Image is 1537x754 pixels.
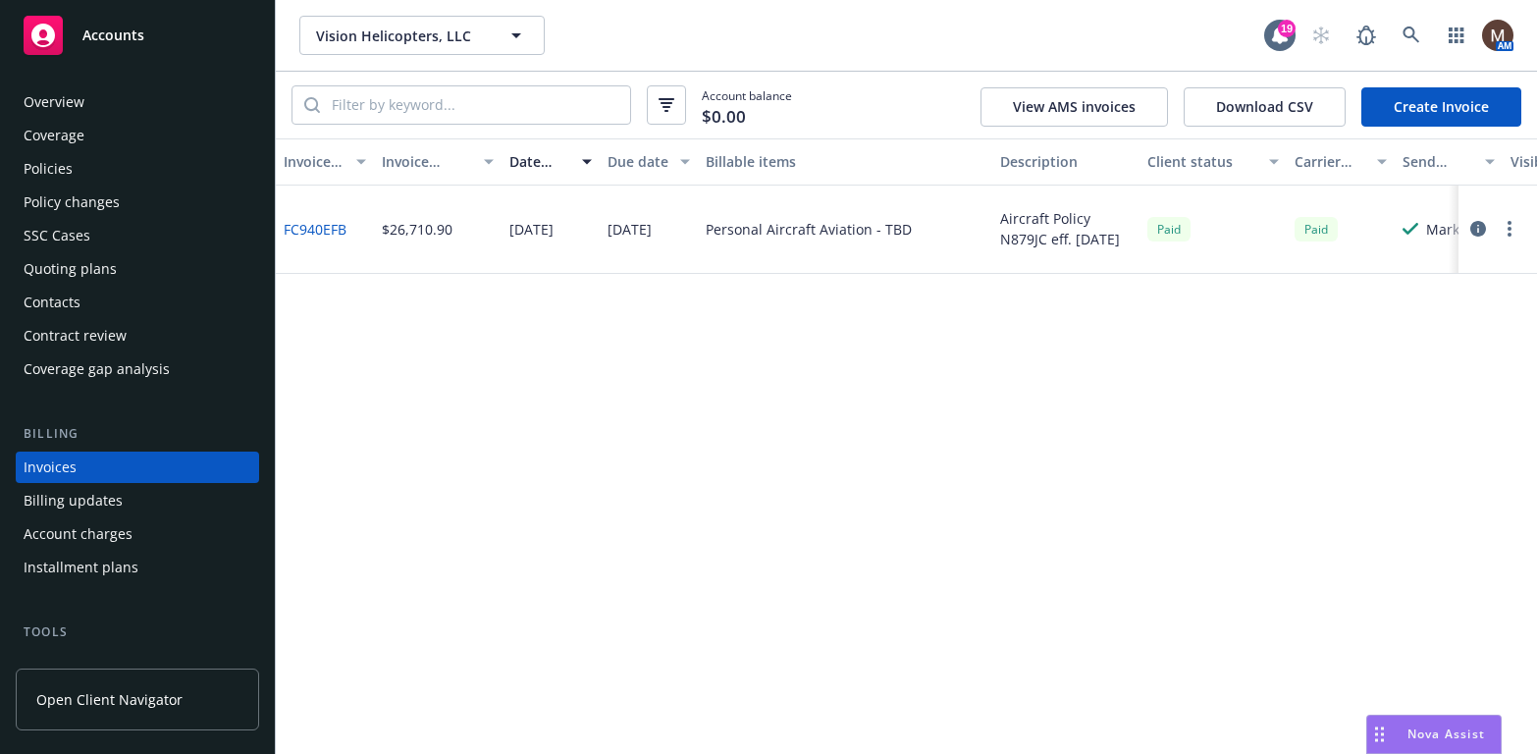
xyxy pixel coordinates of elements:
[16,120,259,151] a: Coverage
[608,219,652,240] div: [DATE]
[276,138,374,186] button: Invoice ID
[24,120,84,151] div: Coverage
[698,138,992,186] button: Billable items
[1395,138,1503,186] button: Send result
[24,253,117,285] div: Quoting plans
[16,253,259,285] a: Quoting plans
[1366,715,1502,754] button: Nova Assist
[1147,151,1257,172] div: Client status
[1184,87,1346,127] button: Download CSV
[284,151,344,172] div: Invoice ID
[16,424,259,444] div: Billing
[1426,219,1495,240] div: Marked as sent
[1347,16,1386,55] a: Report a Bug
[1392,16,1431,55] a: Search
[374,138,502,186] button: Invoice amount
[382,219,452,240] div: $26,710.90
[1407,726,1485,742] span: Nova Assist
[16,287,259,318] a: Contacts
[1295,151,1365,172] div: Carrier status
[284,219,346,240] a: FC940EFB
[316,26,486,46] span: Vision Helicopters, LLC
[980,87,1168,127] button: View AMS invoices
[706,151,984,172] div: Billable items
[24,552,138,583] div: Installment plans
[16,153,259,185] a: Policies
[992,138,1139,186] button: Description
[1482,20,1513,51] img: photo
[702,87,792,123] span: Account balance
[24,287,80,318] div: Contacts
[1278,20,1296,37] div: 19
[509,151,570,172] div: Date issued
[24,650,107,681] div: Manage files
[1147,217,1191,242] div: Paid
[304,97,320,113] svg: Search
[16,86,259,118] a: Overview
[1367,716,1392,753] div: Drag to move
[1000,208,1132,249] div: Aircraft Policy N879JC eff. [DATE]
[1361,87,1521,127] a: Create Invoice
[82,27,144,43] span: Accounts
[16,518,259,550] a: Account charges
[16,552,259,583] a: Installment plans
[600,138,698,186] button: Due date
[1403,151,1473,172] div: Send result
[36,689,183,710] span: Open Client Navigator
[24,220,90,251] div: SSC Cases
[502,138,600,186] button: Date issued
[1139,138,1287,186] button: Client status
[24,320,127,351] div: Contract review
[1301,16,1341,55] a: Start snowing
[24,86,84,118] div: Overview
[16,353,259,385] a: Coverage gap analysis
[24,452,77,483] div: Invoices
[1000,151,1132,172] div: Description
[509,219,554,240] div: [DATE]
[299,16,545,55] button: Vision Helicopters, LLC
[16,187,259,218] a: Policy changes
[1437,16,1476,55] a: Switch app
[16,622,259,642] div: Tools
[24,518,132,550] div: Account charges
[16,320,259,351] a: Contract review
[16,452,259,483] a: Invoices
[320,86,630,124] input: Filter by keyword...
[24,187,120,218] div: Policy changes
[24,353,170,385] div: Coverage gap analysis
[24,153,73,185] div: Policies
[16,8,259,63] a: Accounts
[24,485,123,516] div: Billing updates
[16,485,259,516] a: Billing updates
[1295,217,1338,242] div: Paid
[1287,138,1395,186] button: Carrier status
[382,151,472,172] div: Invoice amount
[16,220,259,251] a: SSC Cases
[16,650,259,681] a: Manage files
[702,104,746,130] span: $0.00
[608,151,668,172] div: Due date
[706,219,912,240] div: Personal Aircraft Aviation - TBD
